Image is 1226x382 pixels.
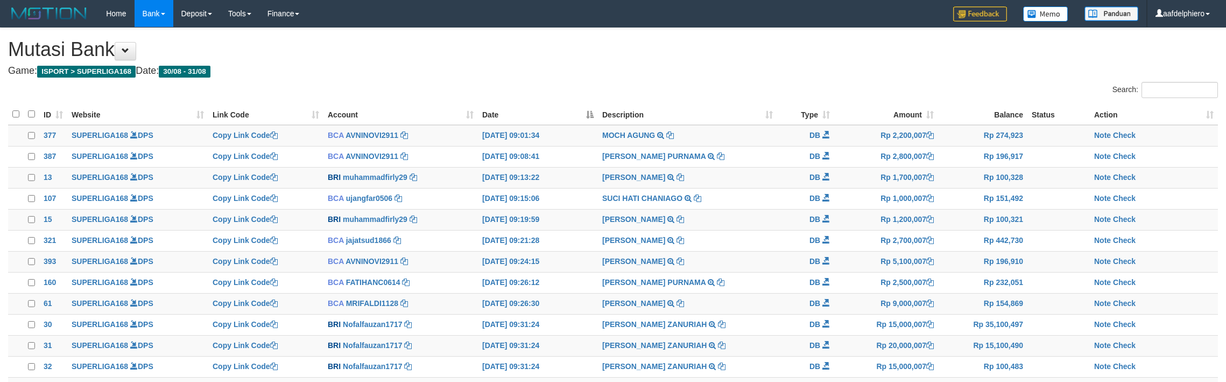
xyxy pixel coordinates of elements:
span: BRI [328,215,341,224]
span: BRI [328,362,341,371]
a: Nofalfauzan1717 [343,341,402,350]
a: FATIHANC0614 [346,278,400,287]
span: DB [809,194,820,203]
a: [PERSON_NAME] [602,215,665,224]
a: SUPERLIGA168 [72,362,128,371]
span: DB [809,341,820,350]
a: MOCH AGUNG [602,131,655,140]
h4: Game: Date: [8,66,1218,77]
a: Copy Rp 1,700,007 to clipboard [926,173,934,182]
td: DPS [67,167,208,188]
a: SUPERLIGA168 [72,257,128,266]
td: DPS [67,335,208,356]
span: 30/08 - 31/08 [159,66,210,78]
th: Balance [938,104,1027,125]
a: Copy Rp 2,700,007 to clipboard [926,236,934,245]
a: [PERSON_NAME] [602,299,665,308]
a: Nofalfauzan1717 [343,362,402,371]
a: SUPERLIGA168 [72,320,128,329]
td: Rp 196,917 [938,146,1027,167]
h1: Mutasi Bank [8,39,1218,60]
td: Rp 15,100,490 [938,335,1027,356]
a: Copy Rp 2,800,007 to clipboard [926,152,934,161]
span: DB [809,257,820,266]
a: Check [1113,131,1136,140]
span: 15 [44,215,52,224]
a: Copy Rp 9,000,007 to clipboard [926,299,934,308]
a: [PERSON_NAME] PURNAMA [602,152,706,161]
span: BCA [328,299,344,308]
td: Rp 100,321 [938,209,1027,230]
a: Copy Link Code [213,257,278,266]
a: muhammadfirly29 [343,173,407,182]
span: DB [809,152,820,161]
span: BRI [328,320,341,329]
a: Note [1094,152,1111,161]
td: [DATE] 09:01:34 [478,125,598,147]
th: Date: activate to sort column descending [478,104,598,125]
td: DPS [67,251,208,272]
td: Rp 2,500,007 [834,272,938,293]
td: DPS [67,146,208,167]
td: Rp 1,000,007 [834,188,938,209]
td: DPS [67,230,208,251]
a: Copy AVNINOVI2911 to clipboard [400,131,408,140]
td: DPS [67,293,208,314]
a: [PERSON_NAME] [602,173,665,182]
span: BCA [328,152,344,161]
a: Copy IRMA PURNAMASARI to clipboard [677,257,684,266]
span: 321 [44,236,56,245]
th: ID: activate to sort column ascending [39,104,67,125]
th: Description: activate to sort column ascending [598,104,777,125]
a: Copy Rp 5,100,007 to clipboard [926,257,934,266]
a: Copy MOCH AGUNG to clipboard [666,131,674,140]
td: Rp 15,000,007 [834,314,938,335]
td: Rp 1,700,007 [834,167,938,188]
a: Copy Link Code [213,173,278,182]
td: Rp 442,730 [938,230,1027,251]
td: Rp 232,051 [938,272,1027,293]
td: Rp 20,000,007 [834,335,938,356]
a: Copy SUCI HATI CHANIAGO to clipboard [694,194,701,203]
span: BCA [328,236,344,245]
a: Copy jajatsud1866 to clipboard [393,236,401,245]
a: Copy Rp 15,000,007 to clipboard [926,320,934,329]
a: Check [1113,215,1136,224]
span: 30 [44,320,52,329]
img: Feedback.jpg [953,6,1007,22]
a: Copy Link Code [213,152,278,161]
a: Copy RANDI PERMANA to clipboard [677,299,684,308]
a: Note [1094,362,1111,371]
td: [DATE] 09:08:41 [478,146,598,167]
a: Copy FATIHANC0614 to clipboard [402,278,410,287]
a: Copy NOFAL ZANURIAH to clipboard [718,320,725,329]
a: AVNINOVI2911 [346,257,398,266]
a: Copy IRMA PURNAMASARI to clipboard [677,236,684,245]
span: 32 [44,362,52,371]
a: SUPERLIGA168 [72,215,128,224]
span: DB [809,131,820,140]
a: SUPERLIGA168 [72,194,128,203]
a: Copy Link Code [213,215,278,224]
td: Rp 15,000,007 [834,356,938,377]
td: [DATE] 09:15:06 [478,188,598,209]
a: SUPERLIGA168 [72,341,128,350]
a: Copy HELMI BUDI PURNAMA to clipboard [717,152,724,161]
a: Copy Link Code [213,131,278,140]
span: DB [809,362,820,371]
img: Button%20Memo.svg [1023,6,1068,22]
td: DPS [67,356,208,377]
span: DB [809,215,820,224]
a: SUPERLIGA168 [72,131,128,140]
a: Note [1094,299,1111,308]
td: Rp 196,910 [938,251,1027,272]
a: AVNINOVI2911 [346,131,398,140]
span: DB [809,173,820,182]
td: DPS [67,125,208,147]
td: Rp 5,100,007 [834,251,938,272]
a: Note [1094,215,1111,224]
td: [DATE] 09:21:28 [478,230,598,251]
td: Rp 100,328 [938,167,1027,188]
a: Note [1094,257,1111,266]
a: Copy Nofalfauzan1717 to clipboard [404,320,412,329]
